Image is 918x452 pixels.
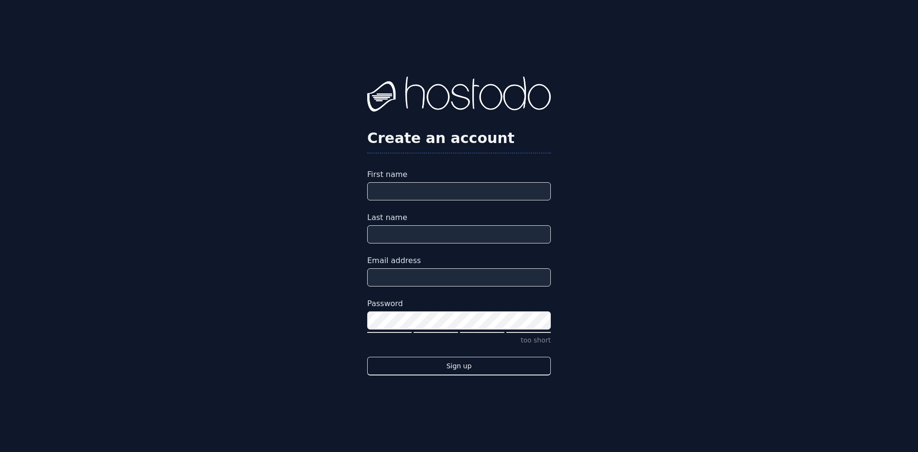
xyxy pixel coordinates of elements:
[367,77,551,115] img: Hostodo
[367,255,551,266] label: Email address
[367,212,551,223] label: Last name
[367,169,551,180] label: First name
[367,357,551,375] button: Sign up
[367,130,551,147] h2: Create an account
[367,298,551,309] label: Password
[367,335,551,345] p: too short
